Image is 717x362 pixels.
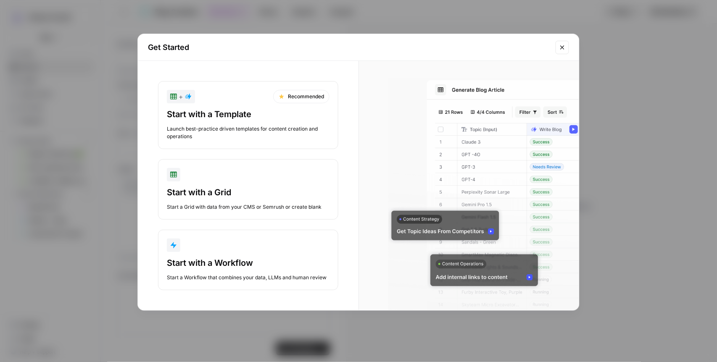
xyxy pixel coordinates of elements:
[167,186,330,198] div: Start with a Grid
[167,274,330,281] div: Start a Workflow that combines your data, LLMs and human review
[158,159,338,220] button: Start with a GridStart a Grid with data from your CMS or Semrush or create blank
[167,257,330,269] div: Start with a Workflow
[170,92,192,102] div: +
[158,81,338,149] button: +RecommendedStart with a TemplateLaunch best-practice driven templates for content creation and o...
[167,108,330,120] div: Start with a Template
[273,90,330,103] div: Recommended
[556,41,569,54] button: Close modal
[167,203,330,211] div: Start a Grid with data from your CMS or Semrush or create blank
[167,125,330,140] div: Launch best-practice driven templates for content creation and operations
[158,230,338,290] button: Start with a WorkflowStart a Workflow that combines your data, LLMs and human review
[148,42,551,53] h2: Get Started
